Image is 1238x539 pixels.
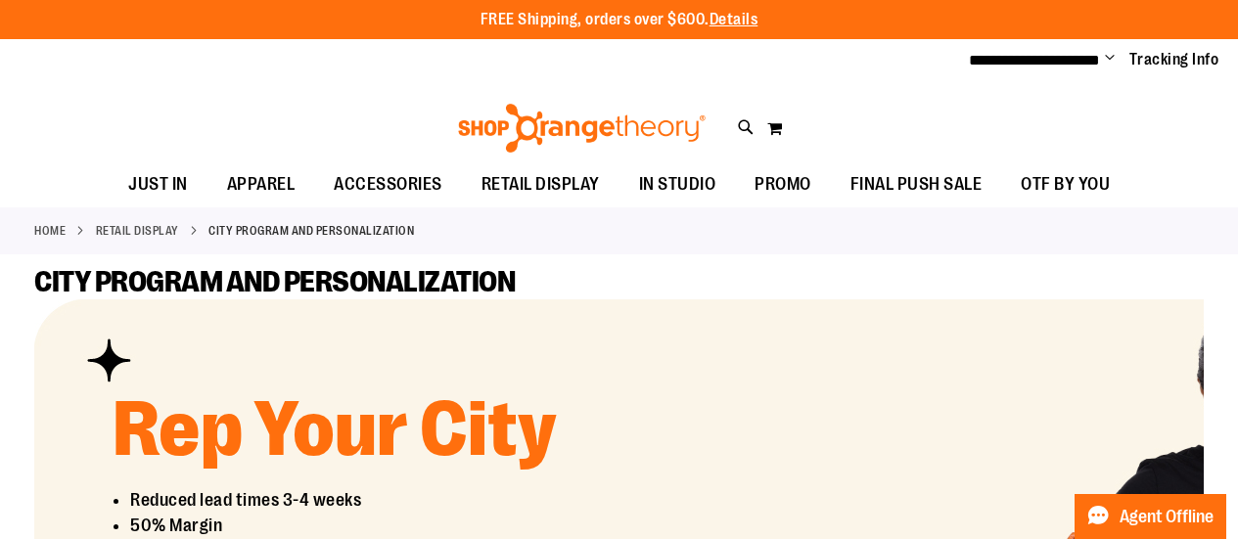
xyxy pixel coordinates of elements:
[1129,49,1219,70] a: Tracking Info
[34,222,66,240] a: Home
[208,222,414,240] strong: CITY PROGRAM AND PERSONALIZATION
[130,514,667,539] li: 50% Margin
[1021,162,1110,206] span: OTF BY YOU
[639,162,716,206] span: IN STUDIO
[1120,508,1214,526] span: Agent Offline
[1075,494,1226,539] button: Agent Offline
[481,9,758,31] p: FREE Shipping, orders over $600.
[455,104,709,153] img: Shop Orangetheory
[850,162,983,206] span: FINAL PUSH SALE
[113,390,1204,469] h2: Rep Your City
[710,11,758,28] a: Details
[481,162,600,206] span: RETAIL DISPLAY
[128,162,188,206] span: JUST IN
[96,222,179,240] a: RETAIL DISPLAY
[1105,50,1115,69] button: Account menu
[227,162,296,206] span: APPAREL
[334,162,442,206] span: ACCESSORIES
[755,162,811,206] span: PROMO
[34,265,515,298] span: CITY PROGRAM AND PERSONALIZATION
[130,488,667,514] li: Reduced lead times 3-4 weeks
